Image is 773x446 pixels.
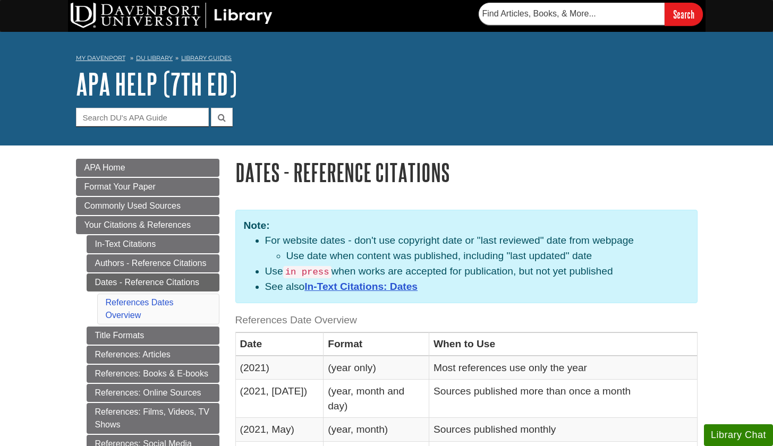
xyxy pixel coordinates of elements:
img: DU Library [71,3,273,28]
span: APA Home [84,163,125,172]
span: Format Your Paper [84,182,156,191]
caption: References Date Overview [235,308,698,332]
td: (2021, [DATE]) [235,380,324,418]
td: (2021) [235,356,324,379]
td: Sources published more than once a month [429,380,697,418]
a: References Dates Overview [106,298,174,320]
a: In-Text Citations [87,235,219,253]
td: (2021, May) [235,418,324,441]
td: Sources published monthly [429,418,697,441]
td: (year, month and day) [324,380,429,418]
input: Search DU's APA Guide [76,108,209,126]
th: Date [235,332,324,356]
td: Most references use only the year [429,356,697,379]
span: Your Citations & References [84,220,191,229]
form: Searches DU Library's articles, books, and more [479,3,703,25]
strong: Note: [244,220,270,231]
button: Library Chat [704,424,773,446]
code: in press [283,266,332,278]
a: References: Films, Videos, TV Shows [87,403,219,434]
input: Search [665,3,703,25]
li: Use when works are accepted for publication, but not yet published [265,264,689,279]
a: Commonly Used Sources [76,197,219,215]
a: References: Articles [87,346,219,364]
input: Find Articles, Books, & More... [479,3,665,25]
li: For website dates - don't use copyright date or "last reviewed" date from webpage [265,233,689,264]
a: Library Guides [181,54,232,62]
a: Your Citations & References [76,216,219,234]
th: When to Use [429,332,697,356]
a: References: Online Sources [87,384,219,402]
a: Format Your Paper [76,178,219,196]
nav: breadcrumb [76,51,698,68]
td: (year only) [324,356,429,379]
a: APA Home [76,159,219,177]
a: Title Formats [87,327,219,345]
a: My Davenport [76,54,125,63]
a: References: Books & E-books [87,365,219,383]
li: See also [265,279,689,295]
th: Format [324,332,429,356]
a: APA Help (7th Ed) [76,67,237,100]
a: Authors - Reference Citations [87,254,219,272]
li: Use date when content was published, including "last updated" date [286,248,689,264]
a: Dates - Reference Citations [87,273,219,291]
a: DU Library [136,54,173,62]
a: In-Text Citations: Dates [304,281,418,292]
h1: Dates - Reference Citations [235,159,698,186]
td: (year, month) [324,418,429,441]
span: Commonly Used Sources [84,201,181,210]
